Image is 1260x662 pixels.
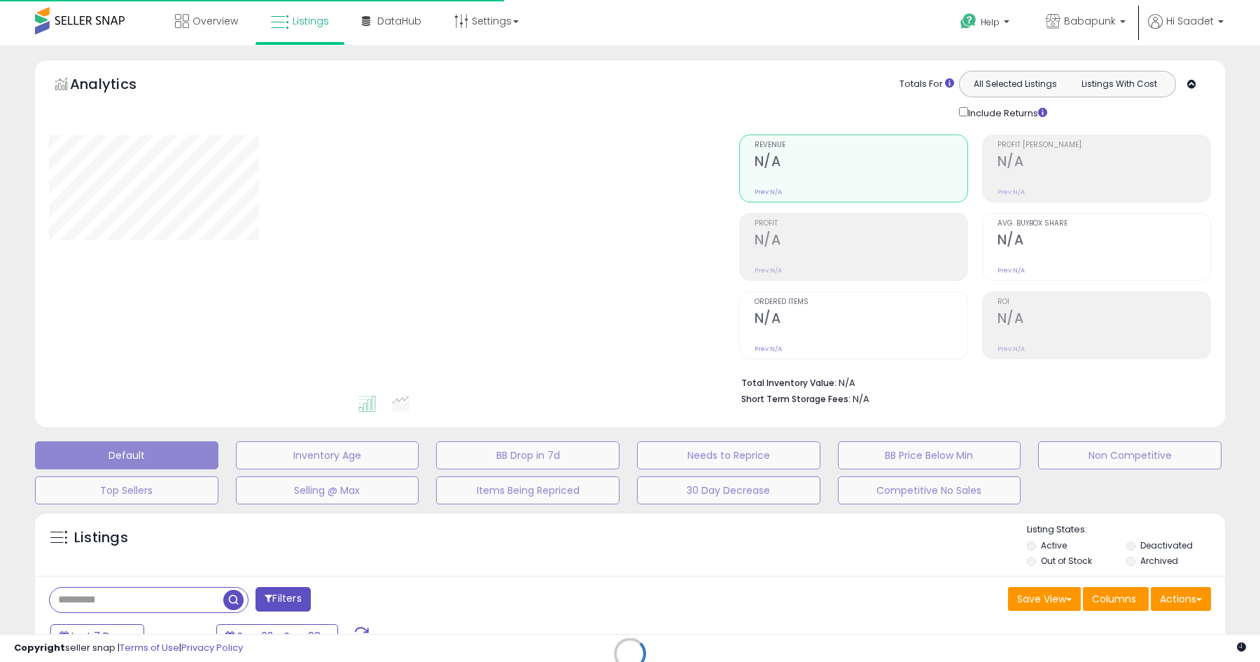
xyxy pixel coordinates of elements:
span: ROI [997,298,1210,306]
h2: N/A [755,153,967,172]
span: Babapunk [1064,14,1116,28]
span: N/A [853,392,869,406]
button: Non Competitive [1038,441,1221,469]
button: All Selected Listings [963,75,1067,93]
span: Help [981,16,1000,28]
h2: N/A [997,153,1210,172]
span: DataHub [377,14,421,28]
button: BB Price Below Min [838,441,1021,469]
h5: Analytics [70,74,164,97]
i: Get Help [960,13,977,30]
span: Avg. Buybox Share [997,220,1210,228]
small: Prev: N/A [755,345,782,353]
a: Help [949,2,1023,46]
h2: N/A [755,232,967,251]
button: Selling @ Max [236,476,419,504]
button: Listings With Cost [1067,75,1171,93]
small: Prev: N/A [755,266,782,275]
button: 30 Day Decrease [637,476,820,504]
strong: Copyright [14,641,65,654]
small: Prev: N/A [997,188,1025,196]
span: Profit [755,220,967,228]
h2: N/A [755,310,967,329]
small: Prev: N/A [755,188,782,196]
li: N/A [741,373,1200,390]
span: Listings [293,14,329,28]
button: Top Sellers [35,476,218,504]
button: Default [35,441,218,469]
button: Items Being Repriced [436,476,619,504]
small: Prev: N/A [997,266,1025,275]
span: Revenue [755,142,967,149]
div: Include Returns [948,104,1064,120]
span: Hi Saadet [1166,14,1214,28]
a: Hi Saadet [1148,14,1224,46]
span: Overview [192,14,238,28]
button: BB Drop in 7d [436,441,619,469]
div: Totals For [899,78,954,91]
b: Short Term Storage Fees: [741,393,850,405]
span: Profit [PERSON_NAME] [997,142,1210,149]
button: Competitive No Sales [838,476,1021,504]
button: Needs to Reprice [637,441,820,469]
button: Inventory Age [236,441,419,469]
h2: N/A [997,310,1210,329]
div: seller snap | | [14,642,243,655]
span: Ordered Items [755,298,967,306]
small: Prev: N/A [997,345,1025,353]
b: Total Inventory Value: [741,377,836,389]
h2: N/A [997,232,1210,251]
